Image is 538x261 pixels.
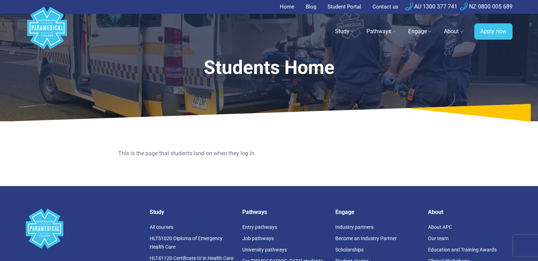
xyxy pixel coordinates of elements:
[150,209,234,215] h5: Study
[428,236,449,241] a: Our team
[242,236,274,241] a: Job pathways
[150,255,233,261] a: HLT41120 Certificate IV in Health Care
[405,3,457,10] a: AU 1300 377 741
[428,247,497,253] a: Education and Training Awards
[428,224,452,230] a: About APC
[440,22,469,41] a: About
[26,14,68,50] a: Australian Paramedical College
[242,247,287,253] a: University pathways
[335,224,374,230] a: Industry partners
[118,149,420,158] p: This is the page that students land on when they log in.
[150,224,173,230] a: All courses
[242,224,277,230] a: Entry pathways
[335,209,420,215] h5: Engage
[331,22,359,41] a: Study
[362,22,401,41] a: Pathways
[404,22,437,41] a: Engage
[87,57,452,79] h1: Students Home
[460,3,513,10] a: NZ 0800 005 689
[474,23,513,40] a: Apply now
[150,236,222,250] a: HLT51020 Diploma of Emergency Health Care
[335,236,397,241] a: Become an Industry Partner
[26,209,141,249] a: Space
[335,247,364,253] a: Scholarships
[242,209,327,215] h5: Pathways
[428,209,513,215] h5: About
